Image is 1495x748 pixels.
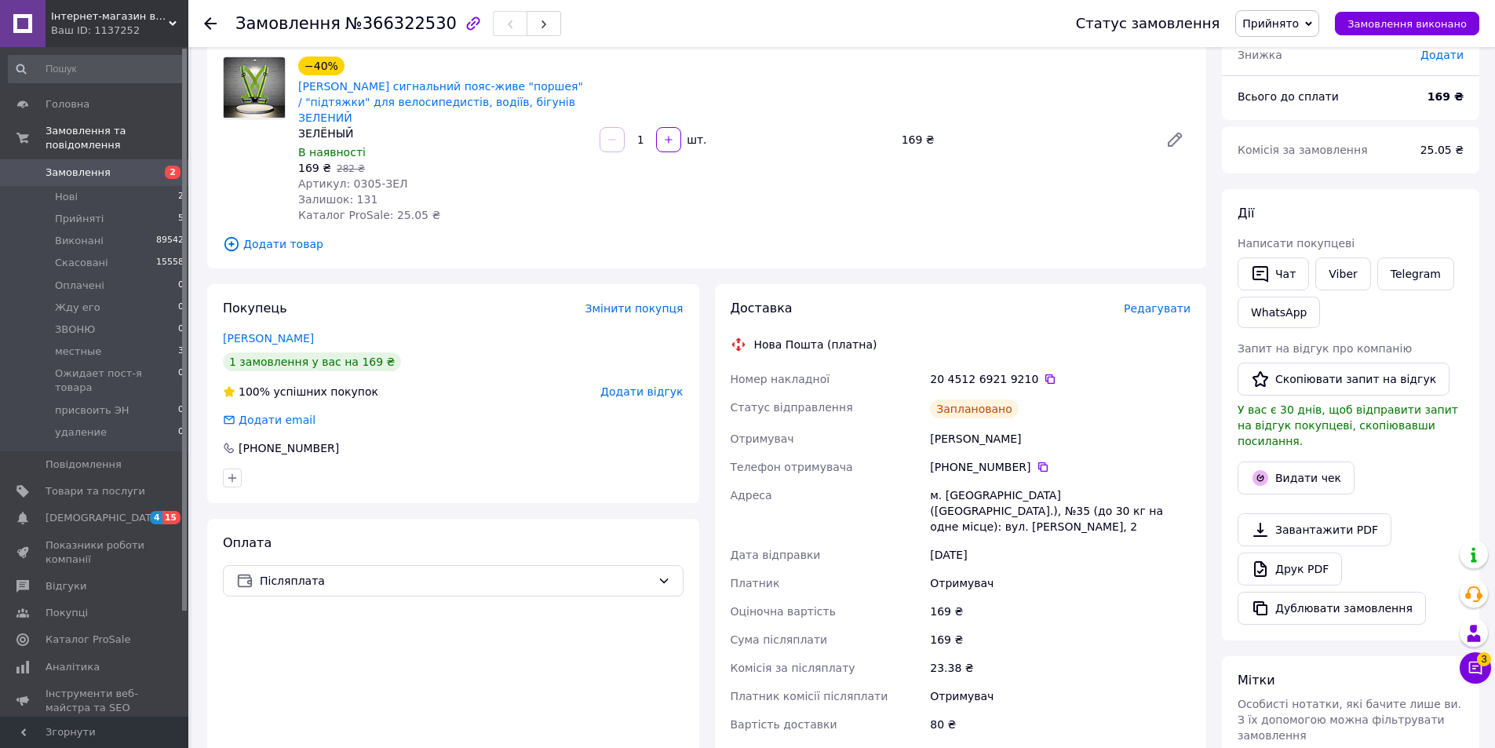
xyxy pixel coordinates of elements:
[46,660,100,674] span: Аналітика
[260,572,651,589] span: Післяплата
[221,412,317,428] div: Додати email
[1238,342,1412,355] span: Запит на відгук про компанію
[46,687,145,715] span: Інструменти веб-майстра та SEO
[1347,18,1467,30] span: Замовлення виконано
[1335,12,1479,35] button: Замовлення виконано
[927,682,1194,710] div: Отримувач
[178,345,184,359] span: 3
[178,367,184,395] span: 0
[46,579,86,593] span: Відгуки
[178,301,184,315] span: 0
[1238,206,1254,221] span: Дії
[927,569,1194,597] div: Отримувач
[46,606,88,620] span: Покупці
[223,301,287,316] span: Покупець
[1076,16,1220,31] div: Статус замовлення
[731,577,780,589] span: Платник
[46,633,130,647] span: Каталог ProSale
[1238,462,1355,494] button: Видати чек
[1238,49,1282,61] span: Знижка
[235,14,341,33] span: Замовлення
[223,235,1191,253] span: Додати товар
[55,212,104,226] span: Прийняті
[298,146,366,159] span: В наявності
[1420,49,1464,61] span: Додати
[51,24,188,38] div: Ваш ID: 1137252
[55,403,129,418] span: присвоить ЭН
[927,626,1194,654] div: 169 ₴
[1238,698,1461,742] span: Особисті нотатки, які бачите лише ви. З їх допомогою можна фільтрувати замовлення
[150,511,162,524] span: 4
[156,234,184,248] span: 89542
[239,385,270,398] span: 100%
[895,129,1153,151] div: 169 ₴
[731,718,837,731] span: Вартість доставки
[237,412,317,428] div: Додати email
[224,57,285,118] img: Світловідбиває сигнальний пояс-живе "поршея" / "підтяжки" для велосипедистів, водіїв, бігунів ЗЕЛ...
[46,538,145,567] span: Показники роботи компанії
[1238,363,1449,396] button: Скопіювати запит на відгук
[178,425,184,440] span: 0
[55,345,101,359] span: местные
[223,352,401,371] div: 1 замовлення у вас на 169 ₴
[298,193,377,206] span: Залишок: 131
[178,212,184,226] span: 5
[927,425,1194,453] div: [PERSON_NAME]
[223,384,378,400] div: успішних покупок
[1238,144,1368,156] span: Комісія за замовлення
[1377,257,1454,290] a: Telegram
[927,654,1194,682] div: 23.38 ₴
[46,124,188,152] span: Замовлення та повідомлення
[927,710,1194,739] div: 80 ₴
[223,535,272,550] span: Оплата
[1238,237,1355,250] span: Написати покупцеві
[1238,673,1275,688] span: Мітки
[298,126,587,141] div: ЗЕЛЁНЫЙ
[55,323,95,337] span: ЗВОНЮ
[1477,652,1491,666] span: 3
[927,481,1194,541] div: м. [GEOGRAPHIC_DATA] ([GEOGRAPHIC_DATA].), №35 (до 30 кг на одне місце): вул. [PERSON_NAME], 2
[731,690,888,702] span: Платник комісії післяплати
[731,605,836,618] span: Оціночна вартість
[55,190,78,204] span: Нові
[585,302,684,315] span: Змінити покупця
[298,80,583,124] a: [PERSON_NAME] сигнальний пояс-живе "поршея" / "підтяжки" для велосипедистів, водіїв, бігунів ЗЕЛЕНИЙ
[930,400,1019,418] div: Заплановано
[298,209,440,221] span: Каталог ProSale: 25.05 ₴
[1238,553,1342,586] a: Друк PDF
[178,323,184,337] span: 0
[55,367,178,395] span: Ожидает пост-я товара
[46,97,89,111] span: Головна
[1460,652,1491,684] button: Чат з покупцем3
[1238,403,1458,447] span: У вас є 30 днів, щоб відправити запит на відгук покупцеві, скопіювавши посилання.
[204,16,217,31] div: Повернутися назад
[1315,257,1370,290] a: Viber
[223,332,314,345] a: [PERSON_NAME]
[298,162,331,174] span: 169 ₴
[1238,90,1339,103] span: Всього до сплати
[1238,297,1320,328] a: WhatsApp
[927,541,1194,569] div: [DATE]
[731,461,853,473] span: Телефон отримувача
[237,440,341,456] div: [PHONE_NUMBER]
[731,432,794,445] span: Отримувач
[55,256,108,270] span: Скасовані
[930,371,1191,387] div: 20 4512 6921 9210
[162,511,180,524] span: 15
[165,166,180,179] span: 2
[731,373,830,385] span: Номер накладної
[731,662,855,674] span: Комісія за післяплату
[46,484,145,498] span: Товари та послуги
[178,190,184,204] span: 2
[683,132,708,148] div: шт.
[178,279,184,293] span: 0
[930,459,1191,475] div: [PHONE_NUMBER]
[1238,257,1309,290] button: Чат
[345,14,457,33] span: №366322530
[51,9,169,24] span: Інтернет-магазин вело-товарів "Sobike UA"
[750,337,881,352] div: Нова Пошта (платна)
[55,301,100,315] span: Жду его
[1428,90,1464,103] b: 169 ₴
[337,163,365,174] span: 282 ₴
[1242,17,1299,30] span: Прийнято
